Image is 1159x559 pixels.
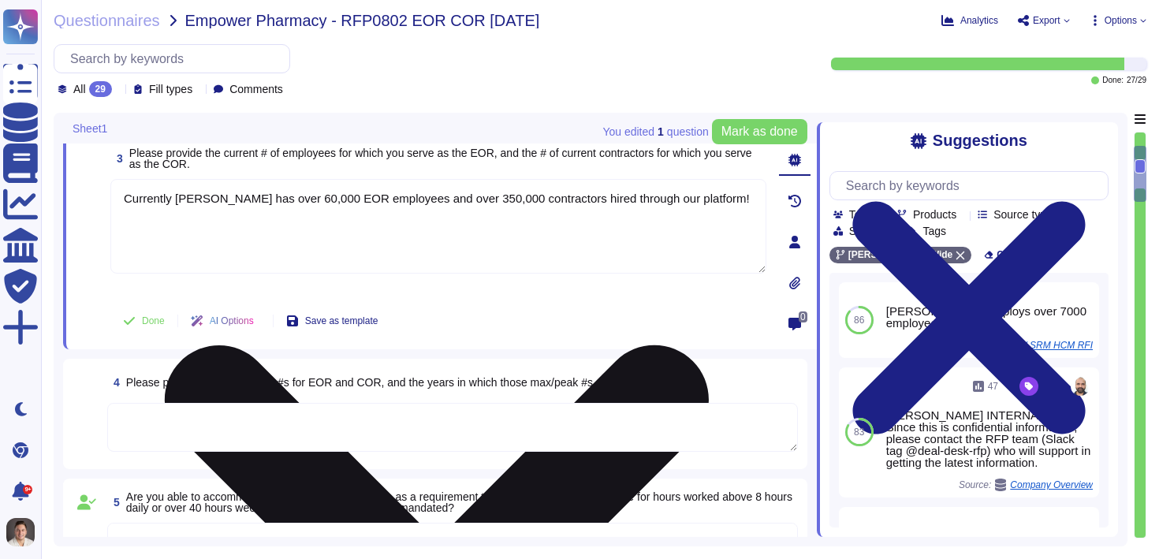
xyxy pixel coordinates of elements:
[799,311,807,322] span: 0
[185,13,540,28] span: Empower Pharmacy - RFP0802 EOR COR [DATE]
[23,485,32,494] div: 9+
[1127,76,1146,84] span: 27 / 29
[1071,377,1090,396] img: user
[941,14,998,27] button: Analytics
[73,123,107,134] span: Sheet1
[658,126,664,137] b: 1
[854,427,864,437] span: 83
[854,315,864,325] span: 86
[89,81,112,97] div: 29
[229,84,283,95] span: Comments
[721,125,798,138] span: Mark as done
[129,147,752,170] span: Please provide the current # of employees for which you serve as the EOR, and the # of current co...
[1102,76,1124,84] span: Done:
[107,497,120,508] span: 5
[6,518,35,546] img: user
[110,153,123,164] span: 3
[149,84,192,95] span: Fill types
[838,172,1108,199] input: Search by keywords
[1105,16,1137,25] span: Options
[712,119,807,144] button: Mark as done
[960,16,998,25] span: Analytics
[107,377,120,388] span: 4
[3,515,46,550] button: user
[110,179,766,274] textarea: Currently [PERSON_NAME] has over 60,000 EOR employees and over 350,000 contractors hired through ...
[62,45,289,73] input: Search by keywords
[73,84,86,95] span: All
[1033,16,1060,25] span: Export
[602,126,708,137] span: You edited question
[54,13,160,28] span: Questionnaires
